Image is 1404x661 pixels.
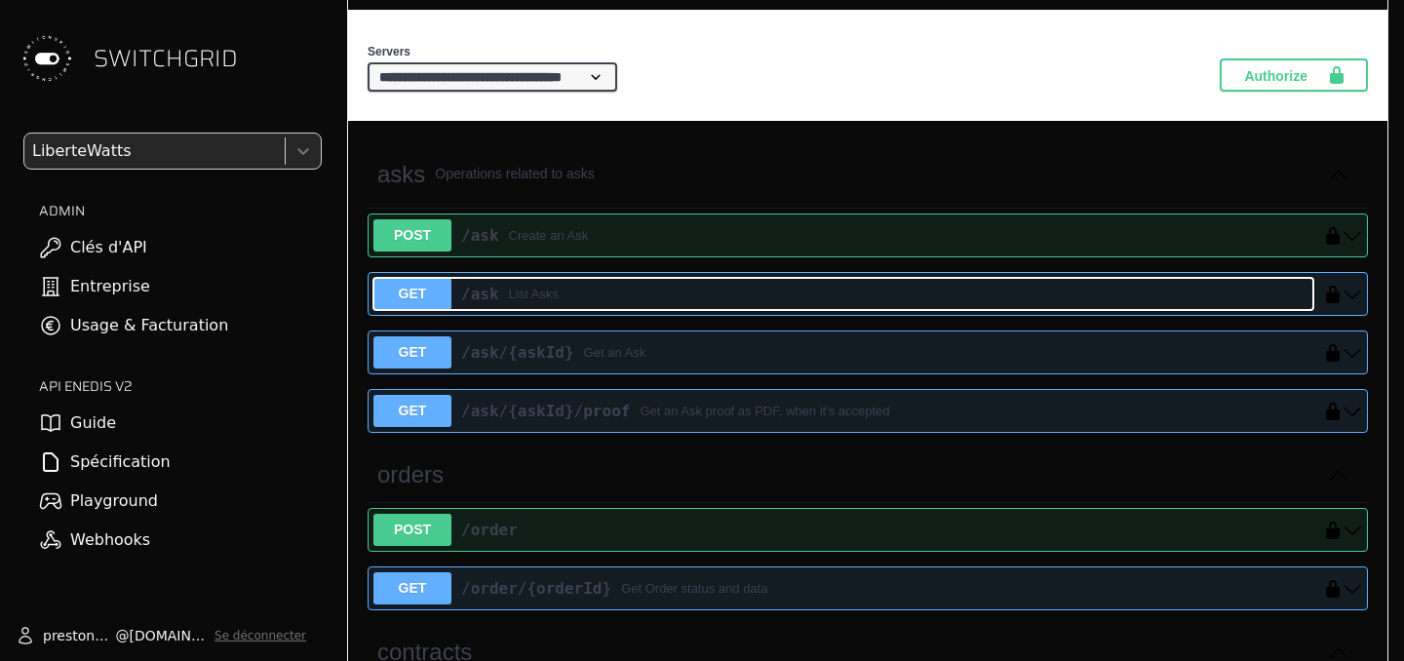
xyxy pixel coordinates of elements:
span: GET [373,278,451,310]
span: [DOMAIN_NAME] [129,626,207,645]
span: @ [115,626,129,645]
button: Authorize [1220,58,1368,92]
button: Se déconnecter [214,628,306,643]
span: /ask [461,285,499,303]
button: GET/ask/{askId}/proofGet an Ask proof as PDF, when it's accepted [373,395,1313,427]
button: get ​/ask [1343,285,1362,304]
span: POST [373,514,451,546]
div: Get an Ask proof as PDF, when it's accepted [640,402,889,421]
button: Collapse operation [1329,465,1348,485]
span: orders [377,461,444,487]
div: Get Order status and data [621,579,767,599]
button: authorization button locked [1313,226,1343,246]
span: GET [373,336,451,369]
button: POST/order [373,514,1313,546]
p: Operations related to asks [435,164,1319,184]
div: List Asks [509,285,559,304]
span: prestone.ngayo [43,626,115,645]
button: POST/askCreate an Ask [373,219,1313,252]
button: authorization button locked [1313,285,1343,304]
button: authorization button locked [1313,579,1343,599]
button: authorization button locked [1313,343,1343,363]
span: asks [377,161,425,187]
span: /ask [461,226,499,245]
span: /ask /{askId} [461,343,574,362]
button: GET/ask/{askId}Get an Ask [373,336,1313,369]
button: post ​/order [1343,521,1362,540]
button: get ​/ask​/{askId} [1343,343,1362,363]
span: GET [373,572,451,604]
span: POST [373,219,451,252]
button: Collapse operation [1329,165,1348,184]
img: Switchgrid Logo [16,27,78,90]
span: /order /{orderId} [461,579,611,598]
span: SWITCHGRID [94,43,238,74]
div: Create an Ask [509,226,589,246]
span: Servers [368,45,410,58]
button: GET/order/{orderId}Get Order status and data [373,572,1313,604]
button: get ​/order​/{orderId} [1343,579,1362,599]
h2: API ENEDIS v2 [39,376,322,396]
span: GET [373,395,451,427]
div: Get an Ask [584,343,646,363]
button: post ​/ask [1343,226,1362,246]
button: GET/askList Asks [373,278,1313,310]
button: get ​/ask​/{askId}​/proof [1343,402,1362,421]
span: Authorize [1244,65,1327,85]
span: /ask /{askId} /proof [461,402,630,420]
button: authorization button locked [1313,521,1343,540]
h2: ADMIN [39,201,322,220]
button: authorization button locked [1313,402,1343,421]
span: /order [461,521,518,539]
